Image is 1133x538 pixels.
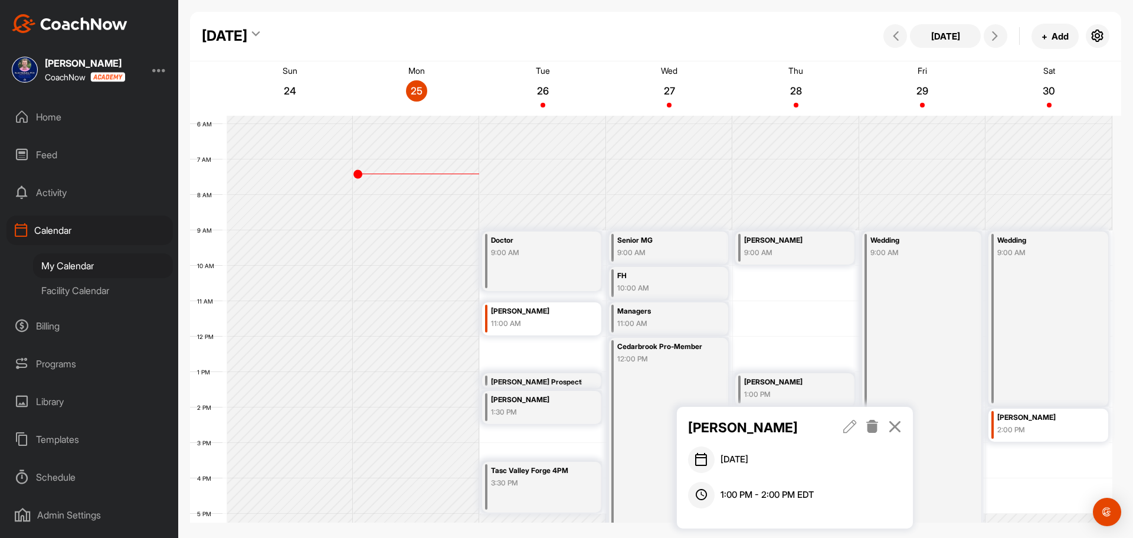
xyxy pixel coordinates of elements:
[606,61,732,116] a: August 27, 2025
[788,66,803,76] p: Thu
[997,234,1089,247] div: Wedding
[6,140,173,169] div: Feed
[617,340,708,354] div: Cedarbrook Pro-Member
[190,262,226,269] div: 10 AM
[536,66,550,76] p: Tue
[12,57,38,83] img: square_40516db2916e8261e2cdf582b2492737.jpg
[986,61,1112,116] a: August 30, 2025
[617,269,708,283] div: FH
[408,66,425,76] p: Mon
[33,278,173,303] div: Facility Calendar
[491,234,582,247] div: Doctor
[491,247,582,258] div: 9:00 AM
[918,66,927,76] p: Fri
[688,418,821,438] p: [PERSON_NAME]
[733,61,859,116] a: August 28, 2025
[744,376,835,389] div: [PERSON_NAME]
[870,247,961,258] div: 9:00 AM
[190,191,224,198] div: 8 AM
[480,61,606,116] a: August 26, 2025
[744,389,835,400] div: 1:00 PM
[190,333,225,340] div: 12 PM
[45,72,125,82] div: CoachNow
[1039,85,1060,97] p: 30
[353,61,479,116] a: August 25, 2025
[617,318,708,329] div: 11:00 AM
[1043,66,1055,76] p: Sat
[744,234,835,247] div: [PERSON_NAME]
[491,318,582,329] div: 11:00 AM
[1093,498,1121,526] div: Open Intercom Messenger
[190,369,222,376] div: 1 PM
[661,66,677,76] p: Wed
[659,85,680,97] p: 27
[190,475,223,482] div: 4 PM
[491,478,582,488] div: 3:30 PM
[6,425,173,454] div: Templates
[491,407,582,418] div: 1:30 PM
[6,311,173,341] div: Billing
[910,24,981,48] button: [DATE]
[279,85,300,97] p: 24
[406,85,427,97] p: 25
[617,234,708,247] div: Senior MG
[1042,30,1047,43] span: +
[997,247,1089,258] div: 9:00 AM
[190,404,223,411] div: 2 PM
[617,283,708,294] div: 10:00 AM
[912,85,933,97] p: 29
[6,349,173,379] div: Programs
[859,61,985,116] a: August 29, 2025
[6,387,173,416] div: Library
[45,58,125,68] div: [PERSON_NAME]
[617,305,708,318] div: Managers
[491,393,582,407] div: [PERSON_NAME]
[190,510,223,517] div: 5 PM
[721,488,814,502] span: 1:00 PM - 2:00 PM EDT
[1032,24,1079,49] button: +Add
[870,234,961,247] div: Wedding
[744,247,835,258] div: 9:00 AM
[202,25,247,47] div: [DATE]
[6,216,173,245] div: Calendar
[997,425,1089,435] div: 2:00 PM
[617,354,708,364] div: 12:00 PM
[6,500,173,530] div: Admin Settings
[491,464,582,478] div: Tasc Valley Forge 4PM
[190,156,223,163] div: 7 AM
[6,102,173,132] div: Home
[12,14,127,33] img: CoachNow
[785,85,807,97] p: 28
[190,227,224,234] div: 9 AM
[283,66,297,76] p: Sun
[721,453,748,467] span: [DATE]
[6,178,173,207] div: Activity
[90,72,125,82] img: CoachNow acadmey
[190,120,224,128] div: 6 AM
[997,411,1089,425] div: [PERSON_NAME]
[491,305,582,318] div: [PERSON_NAME]
[190,439,223,446] div: 3 PM
[6,462,173,492] div: Schedule
[532,85,554,97] p: 26
[33,253,173,278] div: My Calendar
[227,61,353,116] a: August 24, 2025
[491,376,582,389] div: [PERSON_NAME] Prospective Member
[190,298,225,305] div: 11 AM
[617,247,708,258] div: 9:00 AM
